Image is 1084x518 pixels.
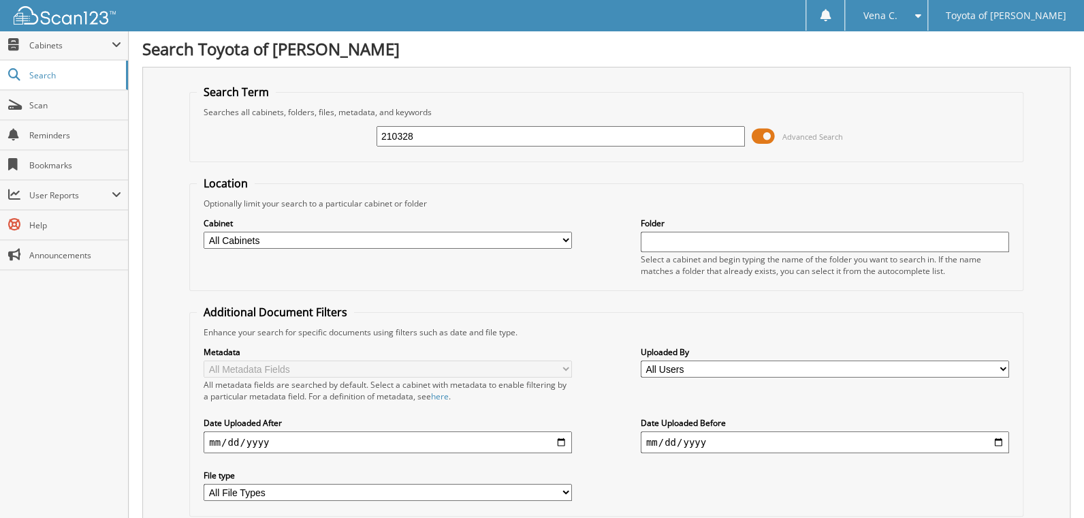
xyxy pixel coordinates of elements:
[29,70,119,81] span: Search
[29,159,121,171] span: Bookmarks
[29,129,121,141] span: Reminders
[1016,453,1084,518] iframe: Chat Widget
[29,249,121,261] span: Announcements
[29,219,121,231] span: Help
[29,40,112,51] span: Cabinets
[197,305,354,320] legend: Additional Document Filters
[29,189,112,201] span: User Reports
[204,470,572,481] label: File type
[197,198,1016,209] div: Optionally limit your search to a particular cabinet or folder
[431,391,449,402] a: here
[782,132,843,142] span: Advanced Search
[204,379,572,402] div: All metadata fields are searched by default. Select a cabinet with metadata to enable filtering b...
[204,417,572,429] label: Date Uploaded After
[641,346,1009,358] label: Uploaded By
[29,100,121,111] span: Scan
[197,106,1016,118] div: Searches all cabinets, folders, files, metadata, and keywords
[863,12,897,20] span: Vena C.
[641,431,1009,453] input: end
[641,417,1009,429] label: Date Uploaded Before
[946,12,1066,20] span: Toyota of [PERSON_NAME]
[197,176,255,191] legend: Location
[142,37,1070,60] h1: Search Toyota of [PERSON_NAME]
[641,217,1009,229] label: Folder
[197,85,276,100] legend: Search Term
[641,254,1009,277] div: Select a cabinet and begin typing the name of the folder you want to search in. If the name match...
[204,217,572,229] label: Cabinet
[197,326,1016,338] div: Enhance your search for specific documents using filters such as date and file type.
[204,431,572,453] input: start
[204,346,572,358] label: Metadata
[14,6,116,25] img: scan123-logo-white.svg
